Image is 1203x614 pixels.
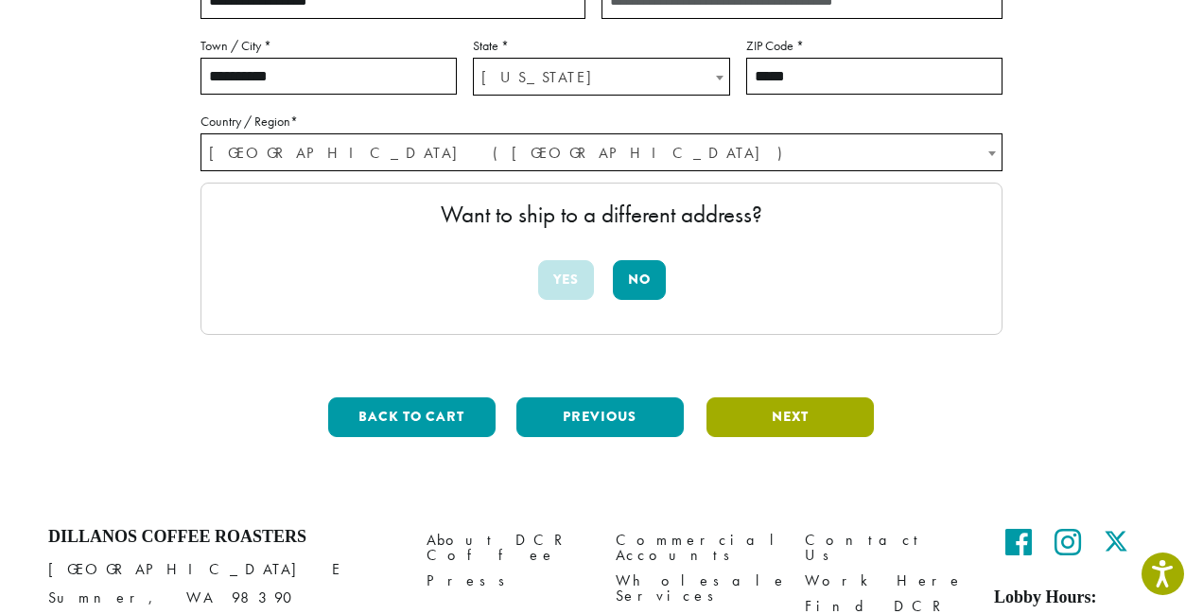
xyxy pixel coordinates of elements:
a: Contact Us [805,527,966,568]
a: Press [427,569,587,594]
button: Yes [538,260,594,300]
button: Previous [516,397,684,437]
span: Country / Region [200,133,1002,171]
h5: Lobby Hours: [994,588,1155,608]
h4: Dillanos Coffee Roasters [48,527,398,548]
label: Town / City [200,34,457,58]
a: About DCR Coffee [427,527,587,568]
span: State [473,58,729,96]
a: Commercial Accounts [616,527,776,568]
label: State [473,34,729,58]
a: Wholesale Services [616,569,776,609]
label: ZIP Code [746,34,1002,58]
span: United States (US) [201,134,1002,171]
p: Want to ship to a different address? [220,202,983,226]
button: Back to cart [328,397,496,437]
a: Work Here [805,569,966,594]
button: Next [706,397,874,437]
span: Pennsylvania [474,59,728,96]
button: No [613,260,666,300]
